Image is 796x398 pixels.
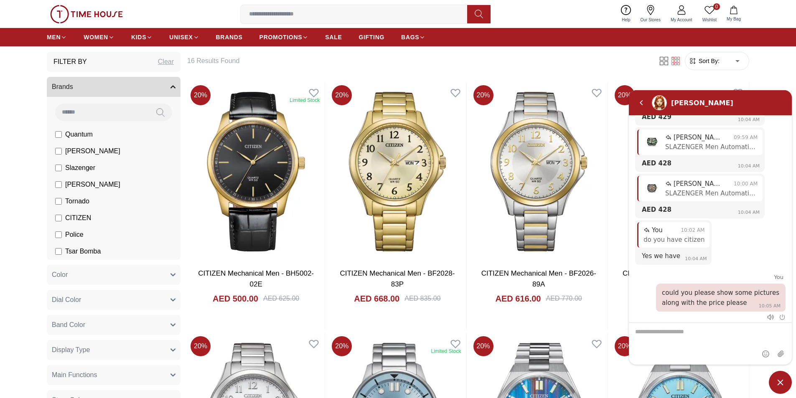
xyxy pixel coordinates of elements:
[290,97,320,104] div: Limited Stock
[404,294,440,304] div: AED 835.00
[65,180,120,190] span: [PERSON_NAME]
[131,30,153,45] a: KIDS
[47,365,181,385] button: Main Functions
[263,294,299,304] div: AED 625.00
[47,30,67,45] a: MEN
[47,33,61,41] span: MEN
[769,371,792,394] div: Chat Widget
[55,231,62,238] input: Police
[52,82,73,92] span: Brands
[340,269,455,288] a: CITIZEN Mechanical Men - BF2028-83P
[52,345,90,355] span: Display Type
[47,77,181,97] button: Brands
[158,57,174,67] div: Clear
[713,3,720,10] span: 0
[611,82,749,261] img: CITIZEN Mechanical Men - BF2021-82L
[325,33,342,41] span: SALE
[697,57,720,65] span: Sort By:
[213,293,258,304] h4: AED 500.00
[769,371,792,394] span: Minimize live chat window
[55,131,62,138] input: Quantum
[699,17,720,23] span: Wishlist
[131,33,146,41] span: KIDS
[470,82,608,261] img: CITIZEN Mechanical Men - BF2026-89A
[623,269,738,288] a: CITIZEN Mechanical Men - BF2021-82L
[53,57,87,67] h3: Filter By
[359,30,384,45] a: GIFTING
[65,163,95,173] span: Slazenger
[47,315,181,335] button: Band Color
[615,336,635,356] span: 20 %
[47,265,181,285] button: Color
[191,85,211,105] span: 20 %
[697,3,722,25] a: 0Wishlist
[169,30,199,45] a: UNISEX
[65,246,101,256] span: Tsar Bomba
[216,33,243,41] span: BRANDS
[332,336,352,356] span: 20 %
[667,17,696,23] span: My Account
[55,148,62,155] input: [PERSON_NAME]
[473,85,493,105] span: 20 %
[84,33,108,41] span: WOMEN
[328,82,466,261] img: CITIZEN Mechanical Men - BF2028-83P
[52,295,81,305] span: Dial Color
[52,320,85,330] span: Band Color
[50,5,123,23] img: ...
[65,146,120,156] span: [PERSON_NAME]
[65,213,91,223] span: CITIZEN
[187,82,325,261] img: CITIZEN Mechanical Men - BH5002-02E
[84,30,114,45] a: WOMEN
[354,293,399,304] h4: AED 668.00
[431,348,461,355] div: Limited Stock
[55,198,62,205] input: Tornado
[359,33,384,41] span: GIFTING
[637,17,664,23] span: Our Stores
[401,30,425,45] a: BAGS
[65,230,84,240] span: Police
[723,16,744,22] span: My Bag
[401,33,419,41] span: BAGS
[65,129,93,139] span: Quantum
[169,33,193,41] span: UNISEX
[65,196,89,206] span: Tornado
[198,269,314,288] a: CITIZEN Mechanical Men - BH5002-02E
[55,181,62,188] input: [PERSON_NAME]
[47,340,181,360] button: Display Type
[618,17,634,23] span: Help
[216,30,243,45] a: BRANDS
[627,88,794,367] iframe: SalesIQ Chat Window
[473,336,493,356] span: 20 %
[325,30,342,45] a: SALE
[636,3,666,25] a: Our Stores
[55,248,62,255] input: Tsar Bomba
[332,85,352,105] span: 20 %
[546,294,582,304] div: AED 770.00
